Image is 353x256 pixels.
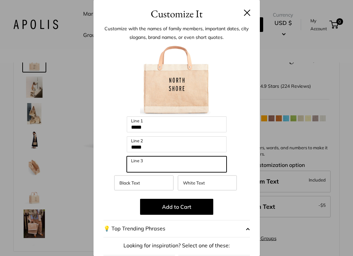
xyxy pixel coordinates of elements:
[119,180,140,186] span: Black Text
[103,6,250,22] h3: Customize It
[140,199,213,215] button: Add to Cart
[103,241,250,251] p: Looking for inspiration? Select one of these:
[103,24,250,42] p: Customize with the names of family members, important dates, city slogans, brand names, or even s...
[114,175,173,191] label: Black Text
[183,180,205,186] span: White Text
[103,220,250,237] button: 💡 Top Trending Phrases
[178,175,237,191] label: White Text
[140,43,213,116] img: customizer-prod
